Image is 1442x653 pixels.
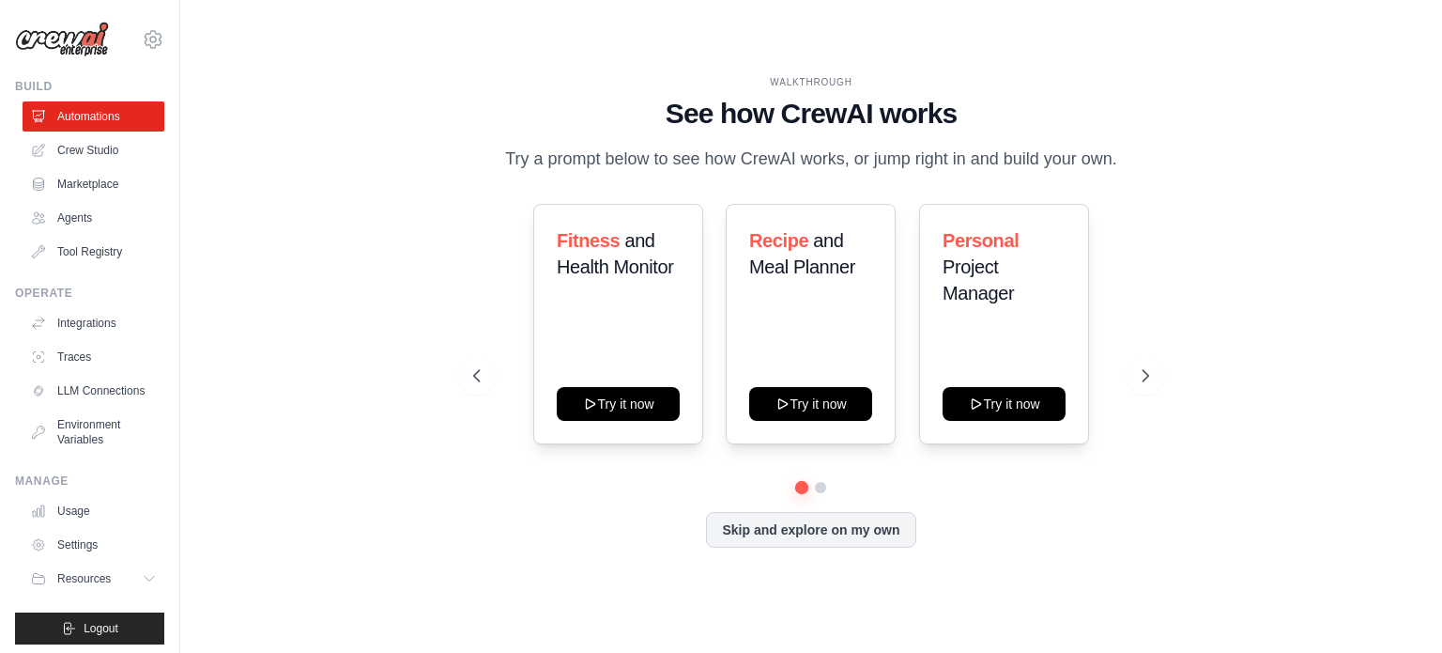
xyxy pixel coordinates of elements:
[557,230,673,277] span: and Health Monitor
[943,257,1014,303] span: Project Manager
[23,203,164,233] a: Agents
[749,387,872,421] button: Try it now
[557,230,620,251] span: Fitness
[15,22,109,57] img: Logo
[943,387,1066,421] button: Try it now
[23,530,164,560] a: Settings
[496,146,1127,173] p: Try a prompt below to see how CrewAI works, or jump right in and build your own.
[23,564,164,594] button: Resources
[57,571,111,586] span: Resources
[749,230,855,277] span: and Meal Planner
[15,613,164,645] button: Logout
[557,387,680,421] button: Try it now
[943,230,1019,251] span: Personal
[23,410,164,455] a: Environment Variables
[23,169,164,199] a: Marketplace
[749,230,808,251] span: Recipe
[23,135,164,165] a: Crew Studio
[23,101,164,132] a: Automations
[15,79,164,94] div: Build
[473,97,1149,131] h1: See how CrewAI works
[473,75,1149,89] div: WALKTHROUGH
[84,621,118,636] span: Logout
[15,474,164,489] div: Manage
[23,308,164,338] a: Integrations
[23,342,164,372] a: Traces
[23,496,164,526] a: Usage
[15,286,164,301] div: Operate
[23,237,164,267] a: Tool Registry
[706,512,915,548] button: Skip and explore on my own
[23,376,164,406] a: LLM Connections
